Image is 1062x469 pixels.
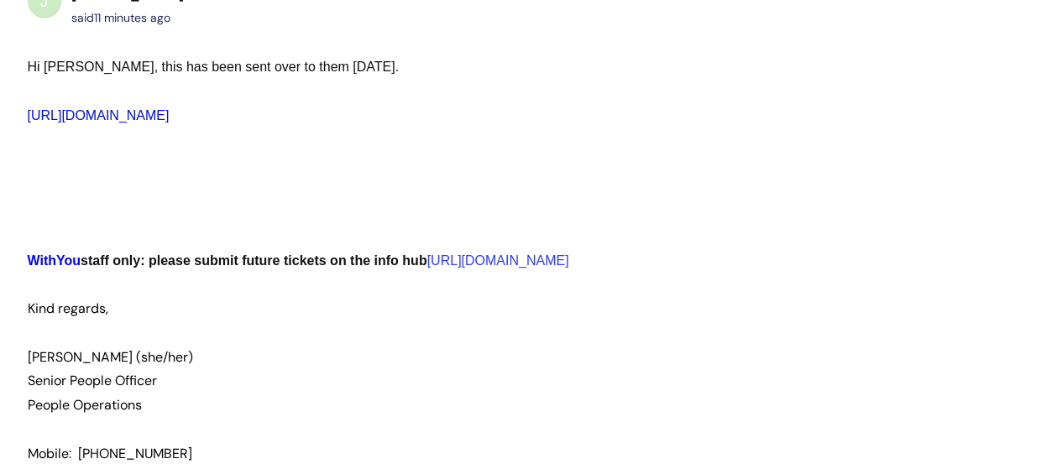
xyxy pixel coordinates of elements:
a: [URL][DOMAIN_NAME] [427,253,569,268]
a: [URL][DOMAIN_NAME] [28,108,170,122]
span: Kind regards, [28,300,108,317]
span: Tue, 14 Oct, 2025 at 4:08 PM [94,10,170,25]
strong: staff only: please submit future tickets on the info hub [28,253,427,268]
span: [PERSON_NAME] (she/her) [28,348,193,366]
span: People Operations [28,396,142,414]
span: WithYou [28,253,81,268]
span: Senior People Officer [28,372,157,389]
span: Mobile: [PHONE_NUMBER] [28,445,192,462]
div: said [71,8,184,29]
div: Hi [PERSON_NAME], this has been sent over to them [DATE]. [28,55,630,128]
